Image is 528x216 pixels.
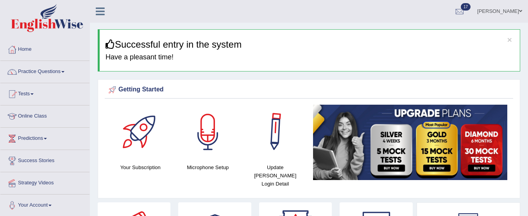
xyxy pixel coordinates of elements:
h4: Microphone Setup [178,163,238,171]
span: 17 [461,3,471,11]
a: Tests [0,83,89,103]
a: Home [0,39,89,58]
h3: Successful entry in the system [106,39,514,50]
button: × [507,36,512,44]
a: Online Class [0,105,89,125]
h4: Your Subscription [111,163,170,171]
h4: Update [PERSON_NAME] Login Detail [245,163,305,188]
img: small5.jpg [313,105,508,180]
a: Your Account [0,195,89,214]
div: Getting Started [107,84,511,96]
a: Practice Questions [0,61,89,80]
a: Predictions [0,128,89,147]
a: Strategy Videos [0,172,89,192]
h4: Have a pleasant time! [106,54,514,61]
a: Success Stories [0,150,89,170]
